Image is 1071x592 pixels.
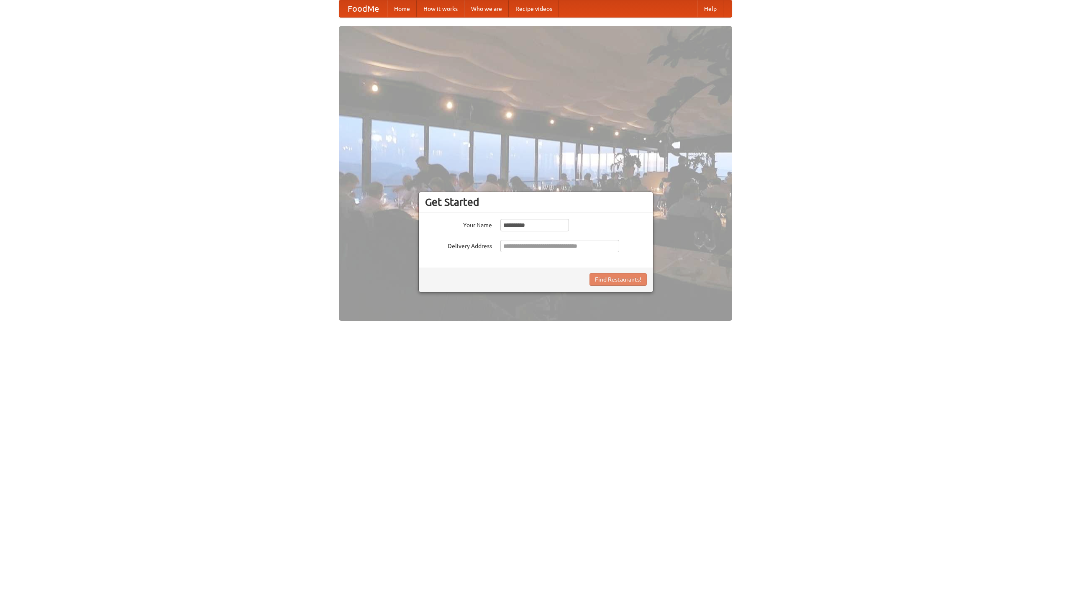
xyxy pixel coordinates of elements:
button: Find Restaurants! [589,273,647,286]
label: Delivery Address [425,240,492,250]
a: Recipe videos [509,0,559,17]
a: Who we are [464,0,509,17]
a: FoodMe [339,0,387,17]
a: Help [697,0,723,17]
a: How it works [417,0,464,17]
h3: Get Started [425,196,647,208]
a: Home [387,0,417,17]
label: Your Name [425,219,492,229]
